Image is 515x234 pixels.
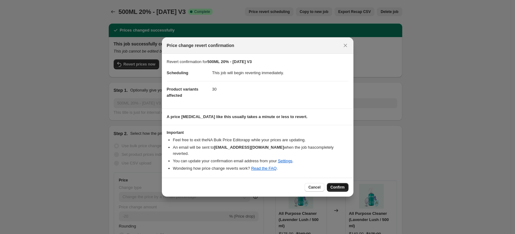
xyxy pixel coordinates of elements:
span: Confirm [331,185,345,190]
p: Revert confirmation for [167,59,348,65]
li: Feel free to exit the NA Bulk Price Editor app while your prices are updating. [173,137,348,143]
a: Settings [278,159,292,163]
a: Read the FAQ [251,166,276,171]
dd: 30 [212,81,348,97]
span: Cancel [308,185,320,190]
b: 500ML 20% - [DATE] V3 [207,59,252,64]
h3: Important [167,130,348,135]
button: Close [341,41,350,50]
button: Confirm [327,183,348,192]
b: A price [MEDICAL_DATA] like this usually takes a minute or less to revert. [167,114,308,119]
li: Wondering how price change reverts work? . [173,165,348,172]
dd: This job will begin reverting immediately. [212,65,348,81]
span: Product variants affected [167,87,199,98]
li: An email will be sent to when the job has completely reverted . [173,144,348,157]
li: You can update your confirmation email address from your . [173,158,348,164]
span: Scheduling [167,70,188,75]
button: Cancel [305,183,324,192]
b: [EMAIL_ADDRESS][DOMAIN_NAME] [214,145,284,150]
span: Price change revert confirmation [167,42,234,49]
